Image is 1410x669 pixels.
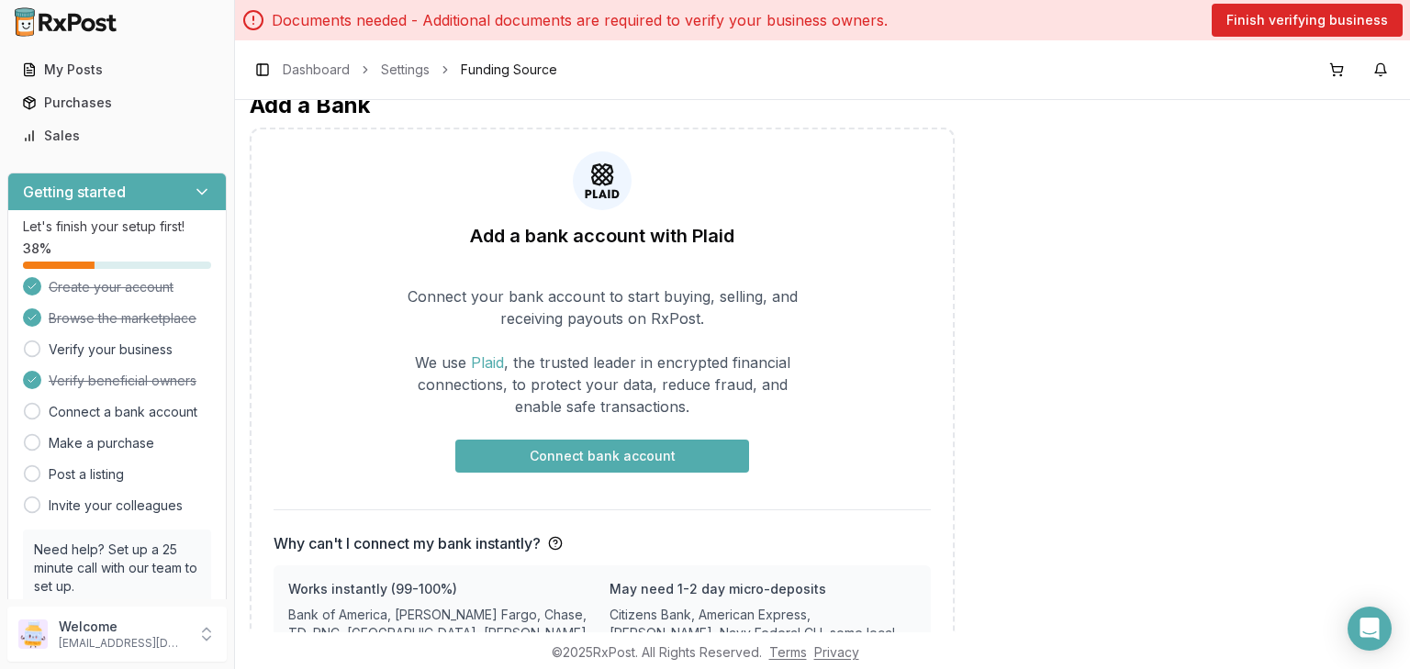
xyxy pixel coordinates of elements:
a: Connect a bank account [49,403,197,421]
h3: Getting started [23,181,126,203]
img: RxPost Logo [7,7,125,37]
a: Book a call [34,597,105,612]
a: My Posts [15,53,219,86]
nav: breadcrumb [283,61,557,79]
span: Verify beneficial owners [49,372,196,390]
a: Dashboard [283,61,350,79]
span: 38 % [23,240,51,258]
p: Let's finish your setup first! [23,217,211,236]
p: Citizens Bank, American Express, [PERSON_NAME], Navy Federal CU, some local credit-unions & broke... [610,606,916,661]
a: Invite your colleagues [49,496,183,515]
h3: Why can't I connect my bank instantly? [274,532,541,554]
a: Verify your business [49,340,173,359]
p: Documents needed - Additional documents are required to verify your business owners. [272,9,888,31]
button: Sales [7,121,227,151]
span: Funding Source [461,61,557,79]
a: Terms [769,644,807,660]
p: [EMAIL_ADDRESS][DOMAIN_NAME] [59,636,186,651]
button: Connect bank account [455,440,749,473]
div: Sales [22,127,212,145]
button: My Posts [7,55,227,84]
img: User avatar [18,619,48,649]
h2: Add a Bank [250,91,955,120]
a: Post a listing [49,465,124,484]
p: We use , the trusted leader in encrypted financial connections, to protect your data, reduce frau... [397,351,808,418]
h4: Works instantly (99-100%) [288,580,595,598]
p: Welcome [59,618,186,636]
button: Purchases [7,88,227,117]
a: Settings [381,61,430,79]
a: Make a purchase [49,434,154,452]
div: My Posts [22,61,212,79]
a: Sales [15,119,219,152]
div: Add a bank account with Plaid [274,223,931,249]
div: Purchases [22,94,212,112]
button: Finish verifying business [1212,4,1403,37]
img: Plaid [580,151,624,210]
p: Connect your bank account to start buying, selling, and receiving payouts on RxPost. [397,285,808,329]
a: Plaid [471,353,504,372]
span: Browse the marketplace [49,309,196,328]
p: Need help? Set up a 25 minute call with our team to set up. [34,541,200,596]
span: Create your account [49,278,173,296]
h4: May need 1-2 day micro-deposits [610,580,916,598]
a: Purchases [15,86,219,119]
div: Open Intercom Messenger [1348,607,1392,651]
a: Privacy [814,644,859,660]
